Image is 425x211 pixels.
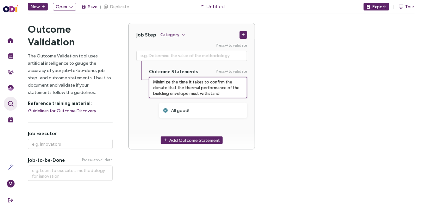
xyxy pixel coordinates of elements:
[4,65,17,79] button: Community
[4,160,17,174] button: Actions
[4,81,17,95] button: Needs Framework
[8,85,14,91] img: JTBD Needs Framework
[4,177,17,191] button: M
[160,31,185,38] button: Category
[373,3,386,10] span: Export
[8,117,14,122] img: Live Events
[103,3,129,10] button: Duplicate
[28,166,113,181] textarea: Press Enter to validate
[4,33,17,47] button: Home
[149,77,247,98] textarea: Press Enter to validate
[364,3,389,10] button: Export
[8,69,14,75] img: Community
[28,52,113,96] p: The Outcome Validation tool uses artificial intelligence to gauge the accuracy of your job-to-be-...
[28,3,48,10] button: New
[28,139,113,149] input: e.g. Innovators
[8,101,14,107] img: Outcome Validation
[28,23,113,48] h2: Outcome Validation
[171,107,236,114] div: All good!
[9,180,13,188] span: M
[4,49,17,63] button: Training
[149,69,198,75] h5: Outcome Statements
[136,51,247,61] textarea: Press Enter to validate
[88,3,97,10] span: Save
[4,193,17,207] button: Sign Out
[4,97,17,111] button: Outcome Validation
[28,101,92,106] strong: Reference training material:
[28,107,97,115] button: Guidelines for Outcome Discovery
[4,113,17,127] button: Live Events
[81,3,98,10] button: Save
[161,136,223,144] button: Add Outcome Statement
[82,157,113,163] span: Press to validate
[206,3,225,10] span: Untitled
[169,137,220,144] span: Add Outcome Statement
[53,3,76,10] button: Open
[28,130,113,136] h5: Job Executor
[399,3,415,10] button: Tour
[28,157,65,163] span: Job-to-be-Done
[136,32,156,38] h4: Job Step
[56,3,67,10] span: Open
[8,164,14,170] img: Actions
[8,53,14,59] img: Training
[216,69,247,75] span: Press to validate
[28,107,96,114] span: Guidelines for Outcome Discovery
[160,31,179,38] span: Category
[405,3,415,10] span: Tour
[31,3,40,10] span: New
